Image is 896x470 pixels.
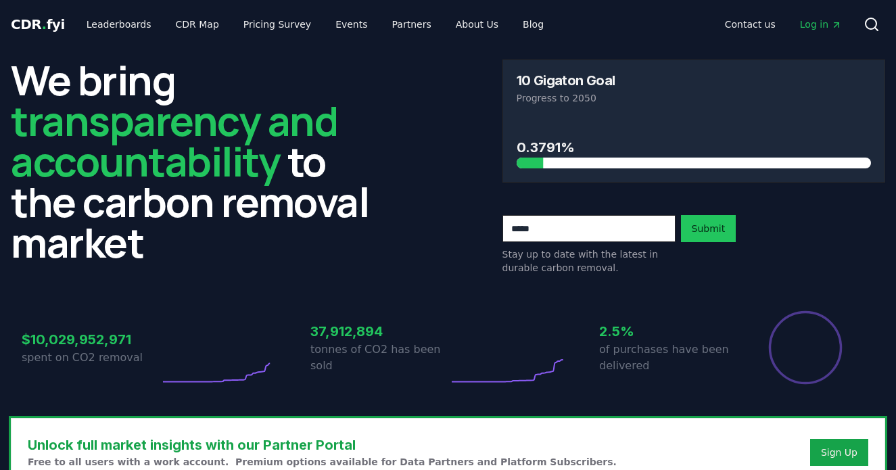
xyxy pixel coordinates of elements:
[512,12,555,37] a: Blog
[517,74,615,87] h3: 10 Gigaton Goal
[11,15,65,34] a: CDR.fyi
[22,329,160,350] h3: $10,029,952,971
[821,446,857,459] a: Sign Up
[11,93,337,189] span: transparency and accountability
[681,215,736,242] button: Submit
[714,12,786,37] a: Contact us
[517,137,872,158] h3: 0.3791%
[28,455,617,469] p: Free to all users with a work account. Premium options available for Data Partners and Platform S...
[381,12,442,37] a: Partners
[599,342,737,374] p: of purchases have been delivered
[310,321,448,342] h3: 37,912,894
[310,342,448,374] p: tonnes of CO2 has been sold
[233,12,322,37] a: Pricing Survey
[76,12,555,37] nav: Main
[22,350,160,366] p: spent on CO2 removal
[502,248,676,275] p: Stay up to date with the latest in durable carbon removal.
[11,16,65,32] span: CDR fyi
[714,12,853,37] nav: Main
[445,12,509,37] a: About Us
[28,435,617,455] h3: Unlock full market insights with our Partner Portal
[768,310,843,385] div: Percentage of sales delivered
[165,12,230,37] a: CDR Map
[517,91,872,105] p: Progress to 2050
[76,12,162,37] a: Leaderboards
[325,12,378,37] a: Events
[789,12,853,37] a: Log in
[42,16,47,32] span: .
[599,321,737,342] h3: 2.5%
[800,18,842,31] span: Log in
[810,439,868,466] button: Sign Up
[11,60,394,262] h2: We bring to the carbon removal market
